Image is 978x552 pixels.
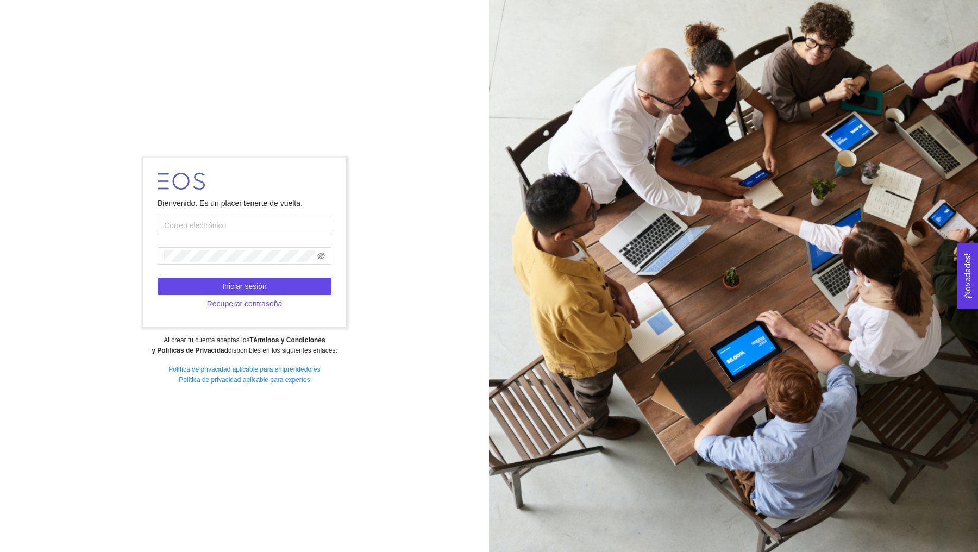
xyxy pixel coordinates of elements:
button: Recuperar contraseña [158,295,331,312]
div: Bienvenido. Es un placer tenerte de vuelta. [158,197,331,209]
div: Al crear tu cuenta aceptas los disponibles en los siguientes enlaces: [7,335,481,356]
strong: Términos y Condiciones y Políticas de Privacidad [152,336,325,354]
span: Iniciar sesión [222,280,267,292]
img: LOGO [158,173,205,190]
a: Política de privacidad aplicable para expertos [179,376,310,384]
span: Recuperar contraseña [207,298,283,310]
a: Política de privacidad aplicable para emprendedores [168,366,321,373]
input: Correo electrónico [158,217,331,234]
a: Recuperar contraseña [158,299,331,308]
button: Iniciar sesión [158,278,331,295]
button: Open Feedback Widget [957,243,978,309]
span: eye-invisible [317,252,325,260]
